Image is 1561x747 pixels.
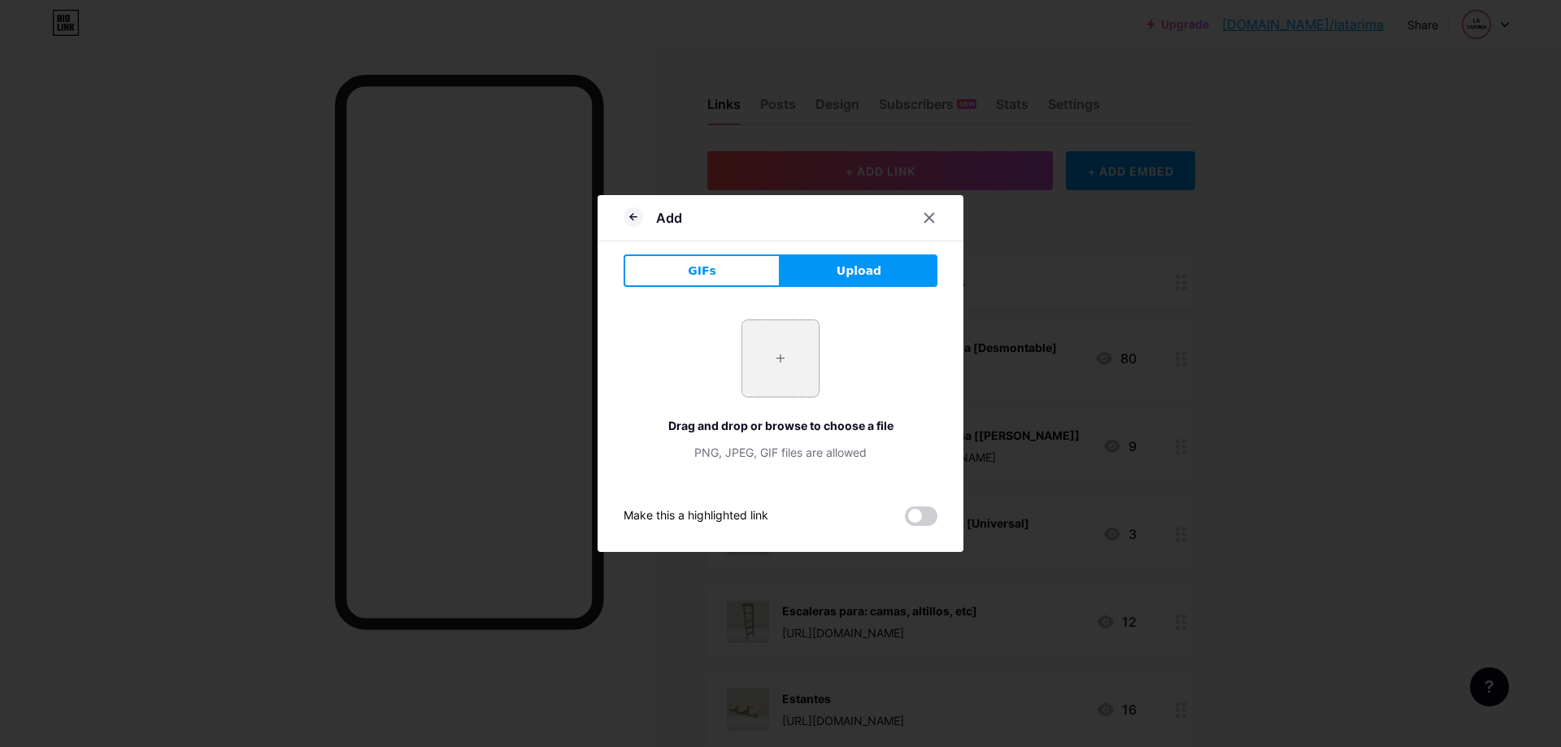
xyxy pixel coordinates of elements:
[624,506,768,526] div: Make this a highlighted link
[624,417,937,434] div: Drag and drop or browse to choose a file
[837,263,881,280] span: Upload
[656,208,682,228] div: Add
[624,444,937,461] div: PNG, JPEG, GIF files are allowed
[780,254,937,287] button: Upload
[624,254,780,287] button: GIFs
[688,263,716,280] span: GIFs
